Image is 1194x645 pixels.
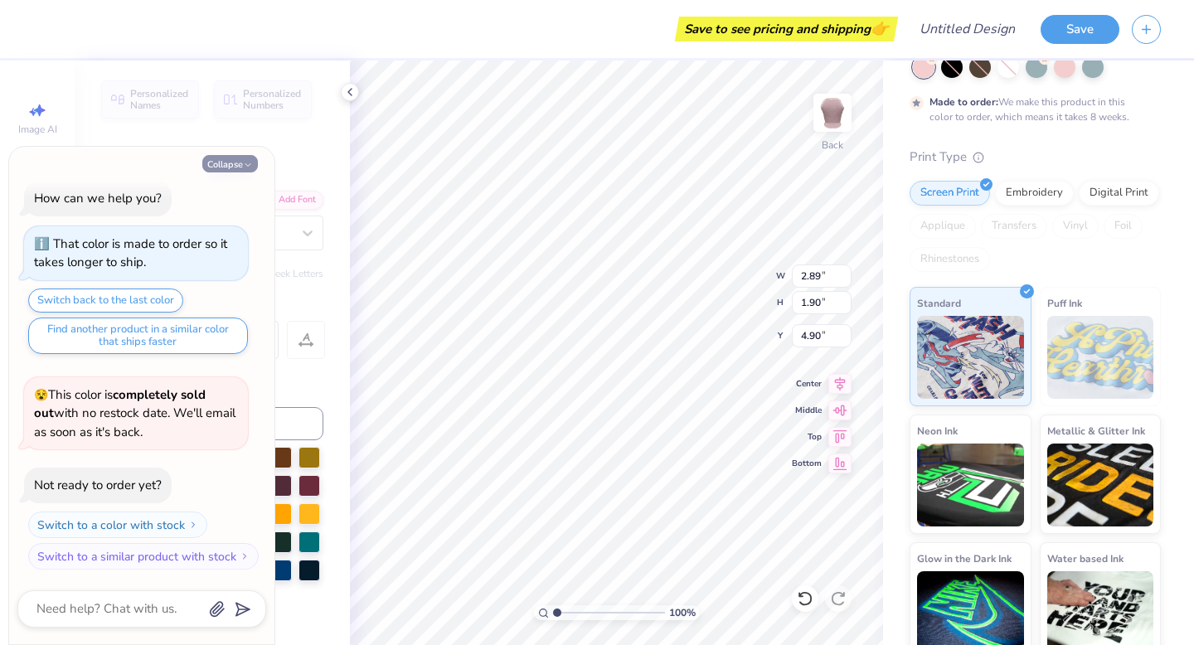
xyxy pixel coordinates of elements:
[34,477,162,493] div: Not ready to order yet?
[28,289,183,313] button: Switch back to the last color
[995,181,1074,206] div: Embroidery
[34,387,48,403] span: 😵
[1041,15,1119,44] button: Save
[816,96,849,129] img: Back
[917,422,958,439] span: Neon Ink
[28,543,259,570] button: Switch to a similar product with stock
[240,551,250,561] img: Switch to a similar product with stock
[917,444,1024,526] img: Neon Ink
[1047,422,1145,439] span: Metallic & Glitter Ink
[188,520,198,530] img: Switch to a color with stock
[679,17,894,41] div: Save to see pricing and shipping
[906,12,1028,46] input: Untitled Design
[1052,214,1099,239] div: Vinyl
[910,181,990,206] div: Screen Print
[28,318,248,354] button: Find another product in a similar color that ships faster
[28,512,207,538] button: Switch to a color with stock
[34,190,162,206] div: How can we help you?
[1104,214,1143,239] div: Foil
[917,294,961,312] span: Standard
[1047,550,1124,567] span: Water based Ink
[243,88,302,111] span: Personalized Numbers
[34,235,227,271] div: That color is made to order so it takes longer to ship.
[917,316,1024,399] img: Standard
[822,138,843,153] div: Back
[669,605,696,620] span: 100 %
[871,18,889,38] span: 👉
[34,386,206,422] strong: completely sold out
[910,148,1161,167] div: Print Type
[792,378,822,390] span: Center
[917,550,1012,567] span: Glow in the Dark Ink
[929,95,1133,124] div: We make this product in this color to order, which means it takes 8 weeks.
[1047,444,1154,526] img: Metallic & Glitter Ink
[34,386,235,440] span: This color is with no restock date. We'll email as soon as it's back.
[792,431,822,443] span: Top
[258,191,323,210] div: Add Font
[1047,294,1082,312] span: Puff Ink
[792,405,822,416] span: Middle
[202,155,258,172] button: Collapse
[910,247,990,272] div: Rhinestones
[910,214,976,239] div: Applique
[981,214,1047,239] div: Transfers
[929,95,998,109] strong: Made to order:
[18,123,57,136] span: Image AI
[1047,316,1154,399] img: Puff Ink
[792,458,822,469] span: Bottom
[1079,181,1159,206] div: Digital Print
[130,88,189,111] span: Personalized Names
